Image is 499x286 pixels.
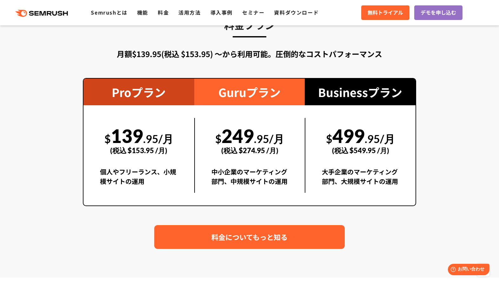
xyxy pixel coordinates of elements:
div: 個人やフリーランス、小規模サイトの運用 [100,167,178,193]
span: .95/月 [143,132,173,145]
iframe: Help widget launcher [442,261,492,279]
span: デモを申し込む [421,9,456,17]
a: セミナー [242,9,264,16]
span: $ [104,132,111,145]
div: Businessプラン [305,79,416,105]
span: .95/月 [365,132,395,145]
a: デモを申し込む [414,5,462,20]
span: 料金についてもっと知る [211,231,288,243]
div: 139 [100,118,178,162]
div: 中小企業のマーケティング部門、中規模サイトの運用 [211,167,289,193]
div: 月額$139.95(税込 $153.95) 〜から利用可能。圧倒的なコストパフォーマンス [83,48,416,60]
span: 無料トライアル [368,9,403,17]
div: 499 [322,118,399,162]
div: (税込 $549.95 /月) [322,139,399,162]
a: 料金についてもっと知る [154,225,345,249]
a: 料金 [158,9,169,16]
span: $ [326,132,332,145]
div: (税込 $153.95 /月) [100,139,178,162]
div: Guruプラン [194,79,305,105]
a: Semrushとは [91,9,127,16]
a: 無料トライアル [361,5,409,20]
div: 249 [211,118,289,162]
a: 機能 [137,9,148,16]
div: 大手企業のマーケティング部門、大規模サイトの運用 [322,167,399,193]
div: Proプラン [83,79,194,105]
a: 資料ダウンロード [274,9,319,16]
a: 導入事例 [210,9,233,16]
span: $ [215,132,222,145]
a: 活用方法 [178,9,201,16]
div: (税込 $274.95 /月) [211,139,289,162]
span: .95/月 [254,132,284,145]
